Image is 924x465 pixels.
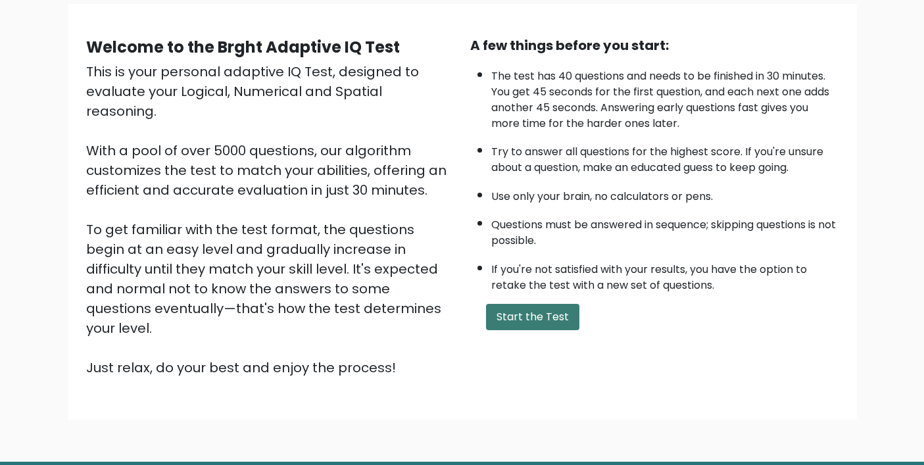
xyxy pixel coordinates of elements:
[491,62,839,132] li: The test has 40 questions and needs to be finished in 30 minutes. You get 45 seconds for the firs...
[491,255,839,293] li: If you're not satisfied with your results, you have the option to retake the test with a new set ...
[470,36,839,55] div: A few things before you start:
[86,36,400,58] b: Welcome to the Brght Adaptive IQ Test
[491,137,839,176] li: Try to answer all questions for the highest score. If you're unsure about a question, make an edu...
[486,304,579,330] button: Start the Test
[491,182,839,205] li: Use only your brain, no calculators or pens.
[86,62,454,378] div: This is your personal adaptive IQ Test, designed to evaluate your Logical, Numerical and Spatial ...
[491,210,839,249] li: Questions must be answered in sequence; skipping questions is not possible.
